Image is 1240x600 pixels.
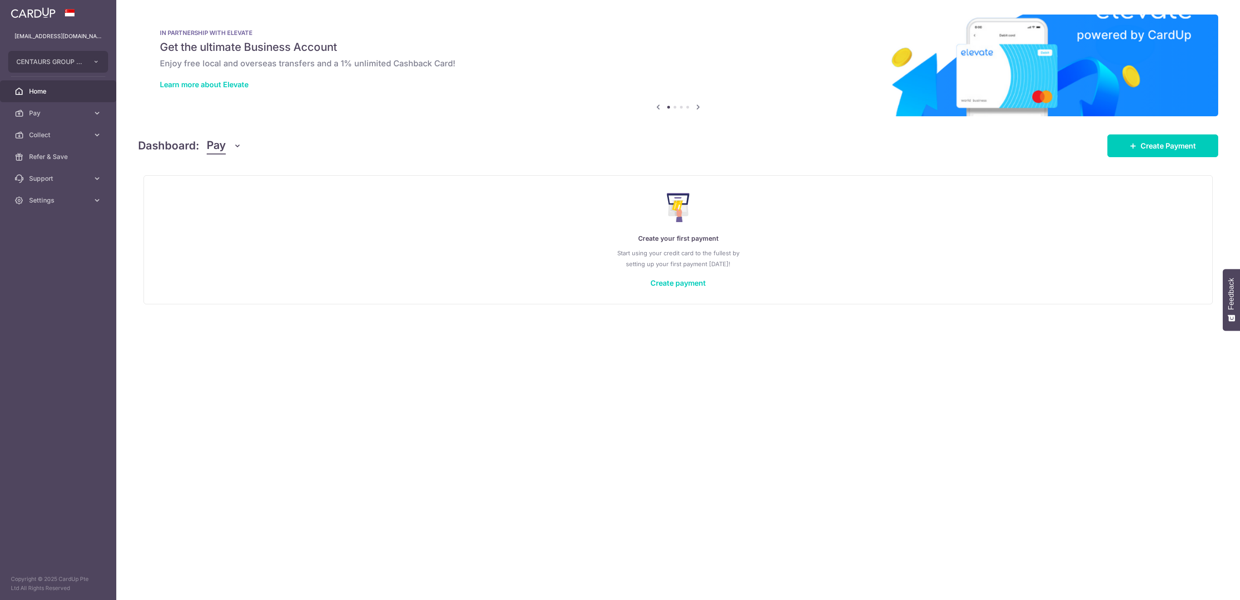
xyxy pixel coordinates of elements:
[1107,134,1218,157] a: Create Payment
[207,137,226,154] span: Pay
[29,196,89,205] span: Settings
[15,32,102,41] p: [EMAIL_ADDRESS][DOMAIN_NAME]
[29,174,89,183] span: Support
[1141,140,1196,151] span: Create Payment
[207,137,242,154] button: Pay
[162,233,1194,244] p: Create your first payment
[138,138,199,154] h4: Dashboard:
[8,51,108,73] button: CENTAURS GROUP PRIVATE LIMITED
[650,278,706,288] a: Create payment
[1227,278,1235,310] span: Feedback
[138,15,1218,116] img: Renovation banner
[16,57,84,66] span: CENTAURS GROUP PRIVATE LIMITED
[160,29,1196,36] p: IN PARTNERSHIP WITH ELEVATE
[29,109,89,118] span: Pay
[1223,269,1240,331] button: Feedback - Show survey
[667,193,690,222] img: Make Payment
[160,80,248,89] a: Learn more about Elevate
[160,58,1196,69] h6: Enjoy free local and overseas transfers and a 1% unlimited Cashback Card!
[162,248,1194,269] p: Start using your credit card to the fullest by setting up your first payment [DATE]!
[160,40,1196,55] h5: Get the ultimate Business Account
[29,87,89,96] span: Home
[29,130,89,139] span: Collect
[11,7,55,18] img: CardUp
[29,152,89,161] span: Refer & Save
